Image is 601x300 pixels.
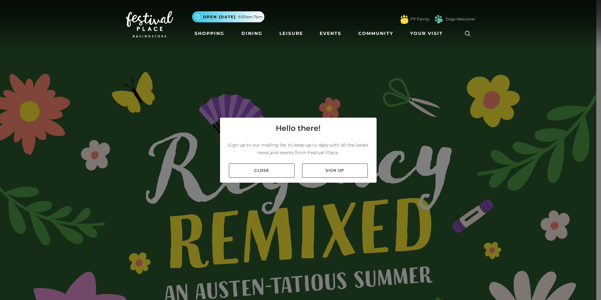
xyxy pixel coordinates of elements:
a: Sign up [302,164,368,178]
a: Leisure [277,28,306,39]
a: FP Family [411,16,429,22]
a: Dining [239,28,265,39]
p: Sign up to our mailing list to keep up to date with all the latest news and events from Festival ... [225,141,372,156]
span: Your Visit [410,30,443,37]
h4: Hello there! [276,123,321,134]
a: Community [356,28,396,39]
button: Open [DATE] 9.30am-7pm [192,11,264,22]
a: Dogs Welcome! [446,16,475,22]
img: Festival Place Logo [126,11,173,37]
span: Open [DATE] [203,14,236,20]
span: 9.30am-7pm [238,14,263,20]
a: Shopping [192,28,227,39]
a: Close [229,164,295,178]
a: Your Visit [408,28,449,39]
a: Events [317,28,344,39]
